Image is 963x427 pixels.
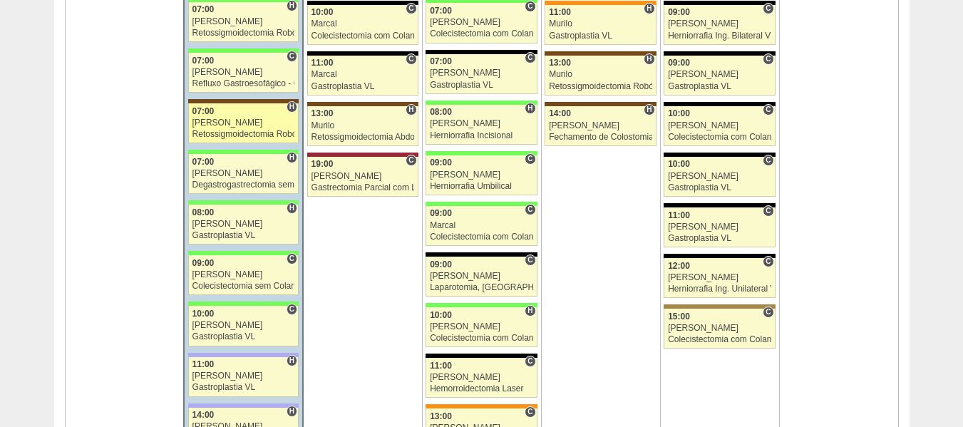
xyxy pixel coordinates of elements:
div: Gastroplastia VL [668,234,771,243]
span: 07:00 [430,6,452,16]
span: Consultório [525,1,535,12]
div: Gastroplastia VL [192,332,295,341]
span: 09:00 [668,7,690,17]
div: Gastroplastia VL [192,383,295,392]
span: Hospital [644,53,654,65]
div: [PERSON_NAME] [192,68,295,77]
a: H 13:00 Murilo Retossigmoidectomia Abdominal VL [307,106,418,146]
a: C 12:00 [PERSON_NAME] Herniorrafia Ing. Unilateral VL [664,258,775,298]
span: 11:00 [192,359,215,369]
span: Consultório [287,51,297,62]
div: Key: Blanc [664,1,775,5]
span: Consultório [763,256,773,267]
div: Key: Blanc [664,102,775,106]
div: Murilo [311,121,414,130]
span: Hospital [406,104,416,115]
div: [PERSON_NAME] [192,118,295,128]
span: 11:00 [430,361,452,371]
span: Consultório [287,304,297,315]
div: Key: Brasil [188,200,299,205]
span: Consultório [406,3,416,14]
div: Key: Brasil [426,151,537,155]
div: Key: Brasil [426,101,537,105]
span: Hospital [287,202,297,214]
span: 13:00 [311,108,334,118]
div: Gastroplastia VL [668,82,771,91]
div: Marcal [311,19,414,29]
span: 13:00 [430,411,452,421]
div: Key: Brasil [426,303,537,307]
span: 10:00 [192,309,215,319]
span: 07:00 [192,106,215,116]
div: [PERSON_NAME] [668,172,771,181]
span: Hospital [287,101,297,113]
a: C 10:00 [PERSON_NAME] Gastroplastia VL [664,157,775,197]
div: Colecistectomia sem Colangiografia VL [192,282,295,291]
div: [PERSON_NAME] [668,19,771,29]
div: Colecistectomia com Colangiografia VL [430,334,533,343]
span: 09:00 [430,259,452,269]
span: Consultório [525,356,535,367]
div: [PERSON_NAME] [430,68,533,78]
a: C 09:00 [PERSON_NAME] Colecistectomia sem Colangiografia VL [188,255,299,295]
div: Key: Christóvão da Gama [188,403,299,408]
div: Key: Blanc [307,1,418,5]
div: [PERSON_NAME] [668,121,771,130]
span: 10:00 [430,310,452,320]
span: Consultório [406,53,416,65]
div: Key: Santa Joana [188,99,299,103]
a: C 11:00 [PERSON_NAME] Hemorroidectomia Laser [426,358,537,398]
span: 07:00 [192,56,215,66]
a: C 09:00 [PERSON_NAME] Laparotomia, [GEOGRAPHIC_DATA], Drenagem, Bridas VL [426,257,537,297]
div: [PERSON_NAME] [430,119,533,128]
div: Retossigmoidectomia Robótica [192,130,295,139]
span: Hospital [287,355,297,366]
div: [PERSON_NAME] [311,172,414,181]
div: Key: Blanc [664,51,775,56]
div: [PERSON_NAME] [192,220,295,229]
div: Gastroplastia VL [192,231,295,240]
span: 07:00 [430,56,452,66]
span: 13:00 [549,58,571,68]
span: 08:00 [192,207,215,217]
div: Colecistectomia com Colangiografia VL [430,29,533,38]
span: 10:00 [311,7,334,17]
a: C 07:00 [PERSON_NAME] Refluxo Gastroesofágico - Cirurgia VL [188,53,299,93]
div: Key: Blanc [426,50,537,54]
a: C 19:00 [PERSON_NAME] Gastrectomia Parcial com Linfadenectomia [307,157,418,197]
span: Consultório [525,406,535,418]
div: Key: Sírio Libanês [307,153,418,157]
div: Fechamento de Colostomia ou Enterostomia [549,133,652,142]
a: H 11:00 [PERSON_NAME] Gastroplastia VL [188,357,299,397]
span: Consultório [525,153,535,165]
div: Marcal [430,221,533,230]
div: Murilo [549,19,652,29]
span: Hospital [644,3,654,14]
div: Degastrogastrectomia sem vago [192,180,295,190]
a: C 10:00 Marcal Colecistectomia com Colangiografia VL [307,5,418,45]
span: 11:00 [668,210,690,220]
div: Refluxo Gastroesofágico - Cirurgia VL [192,79,295,88]
a: C 10:00 [PERSON_NAME] Gastroplastia VL [188,306,299,346]
a: C 11:00 Marcal Gastroplastia VL [307,56,418,96]
span: Hospital [525,103,535,114]
span: 09:00 [430,158,452,168]
div: Retossigmoidectomia Abdominal VL [311,133,414,142]
div: Key: Brasil [426,202,537,206]
div: Gastrectomia Parcial com Linfadenectomia [311,183,414,192]
div: Colecistectomia com Colangiografia VL [668,335,771,344]
div: [PERSON_NAME] [430,272,533,281]
span: 07:00 [192,157,215,167]
div: [PERSON_NAME] [430,170,533,180]
span: Hospital [525,305,535,317]
div: Key: Blanc [664,203,775,207]
div: Herniorrafia Ing. Unilateral VL [668,284,771,294]
div: Key: Brasil [188,48,299,53]
div: Key: Brasil [188,150,299,154]
div: [PERSON_NAME] [430,18,533,27]
div: [PERSON_NAME] [192,371,295,381]
div: Key: Blanc [664,254,775,258]
div: [PERSON_NAME] [430,373,533,382]
div: Key: Brasil [188,251,299,255]
a: C 10:00 [PERSON_NAME] Colecistectomia com Colangiografia VL [664,106,775,146]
